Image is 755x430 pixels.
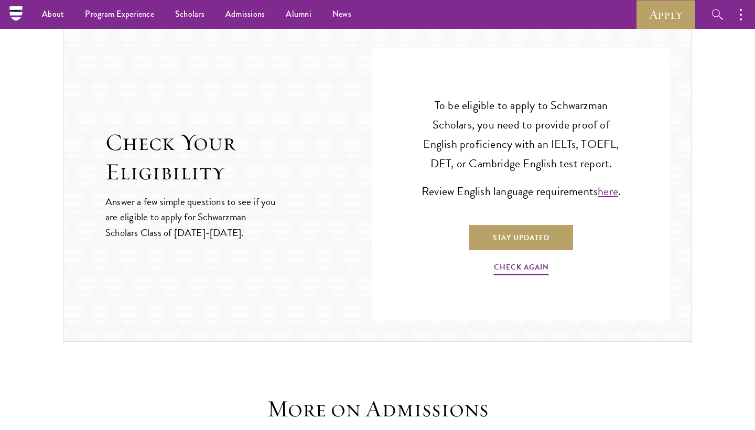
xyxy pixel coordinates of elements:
h2: Check Your Eligibility [105,128,372,187]
a: Check Again [494,261,549,277]
h3: More on Admissions [215,394,540,424]
p: Answer a few simple questions to see if you are eligible to apply for Schwarzman Scholars Class o... [105,194,277,240]
p: Review English language requirements . [419,182,623,201]
a: Stay Updated [469,225,573,250]
a: here [598,182,618,200]
p: To be eligible to apply to Schwarzman Scholars, you need to provide proof of English proficiency ... [419,96,623,174]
